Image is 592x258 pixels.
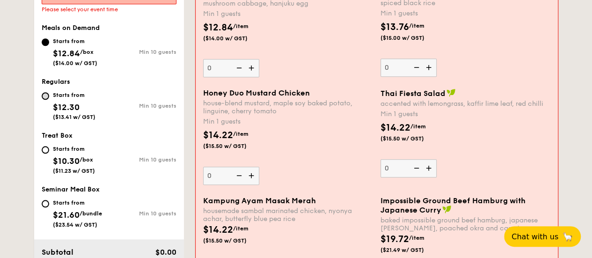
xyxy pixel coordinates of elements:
[231,59,245,77] img: icon-reduce.1d2dbef1.svg
[203,237,267,244] span: ($15.50 w/ GST)
[42,6,118,13] span: Please select your event time
[245,59,259,77] img: icon-add.58712e84.svg
[409,59,423,76] img: icon-reduce.1d2dbef1.svg
[203,88,310,97] span: Honey Duo Mustard Chicken
[42,78,70,86] span: Regulars
[380,159,437,177] input: Thai Fiesta Saladaccented with lemongrass, kaffir lime leaf, red chilliMin 1 guests$14.22/item($1...
[109,210,176,217] div: Min 10 guests
[53,48,80,59] span: $12.84
[423,159,437,177] img: icon-add.58712e84.svg
[409,159,423,177] img: icon-reduce.1d2dbef1.svg
[504,226,581,247] button: Chat with us🦙
[42,185,100,193] span: Seminar Meal Box
[42,38,49,46] input: Starts from$12.84/box($14.00 w/ GST)Min 10 guests
[410,123,426,130] span: /item
[380,246,444,254] span: ($21.49 w/ GST)
[203,142,267,150] span: ($15.50 w/ GST)
[203,59,259,77] input: Basil Thunder Tea Ricebasil scented multigrain rice, braised celery mushroom cabbage, hanjuku egg...
[446,88,456,97] img: icon-vegan.f8ff3823.svg
[203,99,373,115] div: house-blend mustard, maple soy baked potato, linguine, cherry tomato
[53,91,95,99] div: Starts from
[380,234,409,245] span: $19.72
[155,248,176,257] span: $0.00
[42,92,49,100] input: Starts from$12.30($13.41 w/ GST)Min 10 guests
[231,167,245,184] img: icon-reduce.1d2dbef1.svg
[380,110,550,119] div: Min 1 guests
[380,34,444,42] span: ($15.00 w/ GST)
[109,49,176,55] div: Min 10 guests
[380,122,410,133] span: $14.22
[203,117,373,126] div: Min 1 guests
[245,167,259,184] img: icon-add.58712e84.svg
[203,196,316,205] span: Kampung Ayam Masak Merah
[203,224,233,236] span: $14.22
[380,135,444,142] span: ($15.50 w/ GST)
[80,156,93,163] span: /box
[42,200,49,207] input: Starts from$21.60/bundle($23.54 w/ GST)Min 10 guests
[512,232,558,241] span: Chat with us
[380,89,446,98] span: Thai Fiesta Salad
[203,35,267,42] span: ($14.00 w/ GST)
[203,207,373,223] div: housemade sambal marinated chicken, nyonya achar, butterfly blue pea rice
[203,9,373,19] div: Min 1 guests
[53,114,95,120] span: ($13.41 w/ GST)
[380,100,550,108] div: accented with lemongrass, kaffir lime leaf, red chilli
[380,59,437,77] input: Grilled Farm Fresh Chickenindian inspired cajun chicken, housmade pesto, spiced black riceMin 1 g...
[380,216,550,232] div: baked impossible ground beef hamburg, japanese [PERSON_NAME], poached okra and carrot
[233,23,248,29] span: /item
[42,248,73,257] span: Subtotal
[80,210,102,217] span: /bundle
[53,221,97,228] span: ($23.54 w/ GST)
[42,132,73,140] span: Treat Box
[380,9,550,18] div: Min 1 guests
[80,49,94,55] span: /box
[442,205,452,214] img: icon-vegan.f8ff3823.svg
[53,37,97,45] div: Starts from
[562,231,573,242] span: 🦙
[53,199,102,206] div: Starts from
[203,167,259,185] input: Honey Duo Mustard Chickenhouse-blend mustard, maple soy baked potato, linguine, cherry tomatoMin ...
[203,22,233,33] span: $12.84
[42,146,49,154] input: Starts from$10.30/box($11.23 w/ GST)Min 10 guests
[233,225,248,232] span: /item
[409,22,424,29] span: /item
[109,156,176,163] div: Min 10 guests
[53,156,80,166] span: $10.30
[42,24,100,32] span: Meals on Demand
[423,59,437,76] img: icon-add.58712e84.svg
[109,103,176,109] div: Min 10 guests
[203,130,233,141] span: $14.22
[380,196,526,214] span: Impossible Ground Beef Hamburg with Japanese Curry
[53,210,80,220] span: $21.60
[380,22,409,33] span: $13.76
[233,131,248,137] span: /item
[53,102,80,112] span: $12.30
[409,235,424,241] span: /item
[53,168,95,174] span: ($11.23 w/ GST)
[53,145,95,153] div: Starts from
[53,60,97,66] span: ($14.00 w/ GST)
